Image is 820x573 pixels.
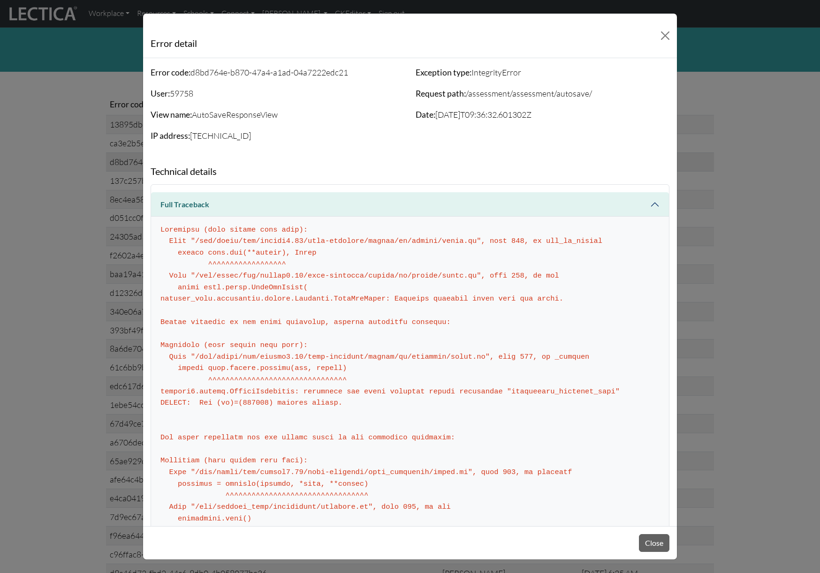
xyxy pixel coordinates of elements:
p: 59758 [151,87,404,100]
h5: Technical details [151,166,669,177]
strong: Full Traceback [160,200,209,209]
strong: Date: [416,110,435,120]
strong: IP address: [151,131,190,141]
strong: Request path: [416,89,466,98]
button: Close [639,534,669,552]
p: /assessment/assessment/autosave/ [416,87,669,100]
p: IntegrityError [416,66,669,79]
strong: View name: [151,110,192,120]
button: Full Traceback [151,192,669,217]
p: [TECHNICAL_ID] [151,129,404,143]
p: [DATE]T09:36:32.601302Z [416,108,669,121]
strong: Error code: [151,68,190,77]
p: AutoSaveResponseView [151,108,404,121]
button: Close [657,28,673,44]
strong: User: [151,89,170,98]
p: d8bd764e-b870-47a4-a1ad-04a7222edc21 [151,66,404,79]
h5: Error detail [151,36,197,50]
strong: Exception type: [416,68,471,77]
